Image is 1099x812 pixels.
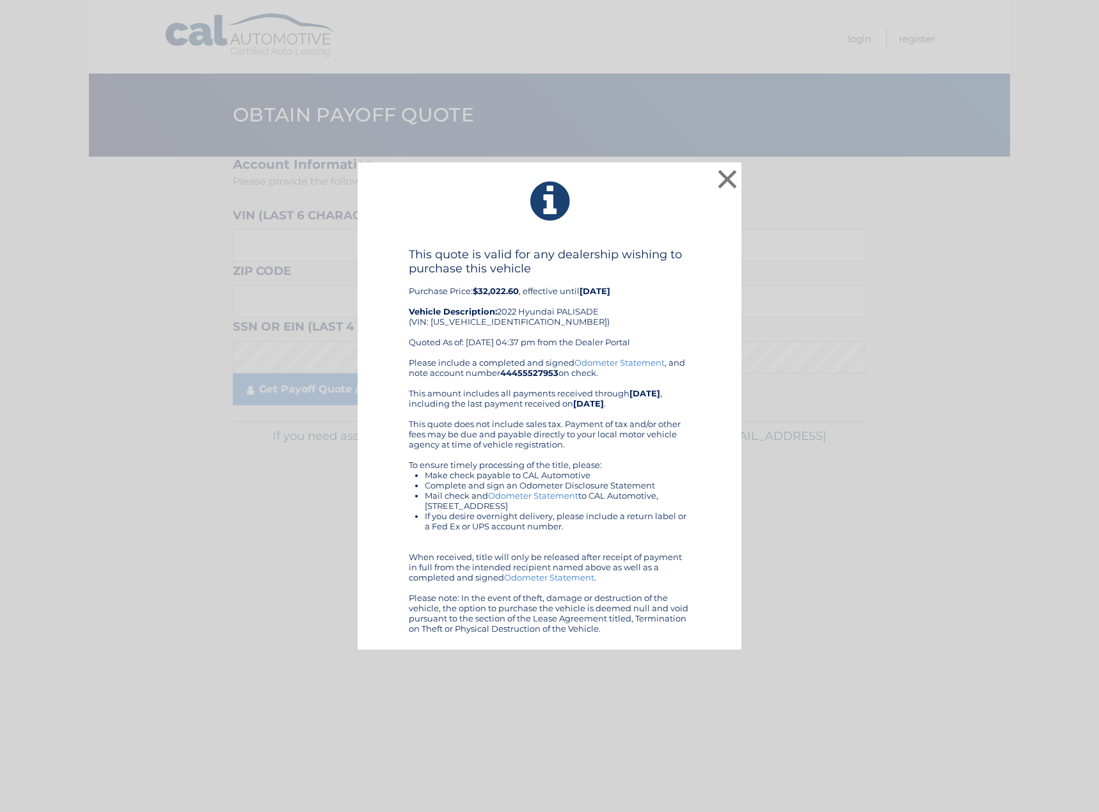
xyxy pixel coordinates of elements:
[425,480,690,490] li: Complete and sign an Odometer Disclosure Statement
[409,306,497,316] strong: Vehicle Description:
[409,357,690,634] div: Please include a completed and signed , and note account number on check. This amount includes al...
[629,388,660,398] b: [DATE]
[715,166,740,192] button: ×
[473,286,519,296] b: $32,022.60
[425,511,690,531] li: If you desire overnight delivery, please include a return label or a Fed Ex or UPS account number.
[409,247,690,276] h4: This quote is valid for any dealership wishing to purchase this vehicle
[574,357,665,368] a: Odometer Statement
[425,470,690,480] li: Make check payable to CAL Automotive
[425,490,690,511] li: Mail check and to CAL Automotive, [STREET_ADDRESS]
[409,247,690,357] div: Purchase Price: , effective until 2022 Hyundai PALISADE (VIN: [US_VEHICLE_IDENTIFICATION_NUMBER])...
[488,490,578,501] a: Odometer Statement
[573,398,604,409] b: [DATE]
[504,572,594,582] a: Odometer Statement
[580,286,610,296] b: [DATE]
[500,368,558,378] b: 44455527953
